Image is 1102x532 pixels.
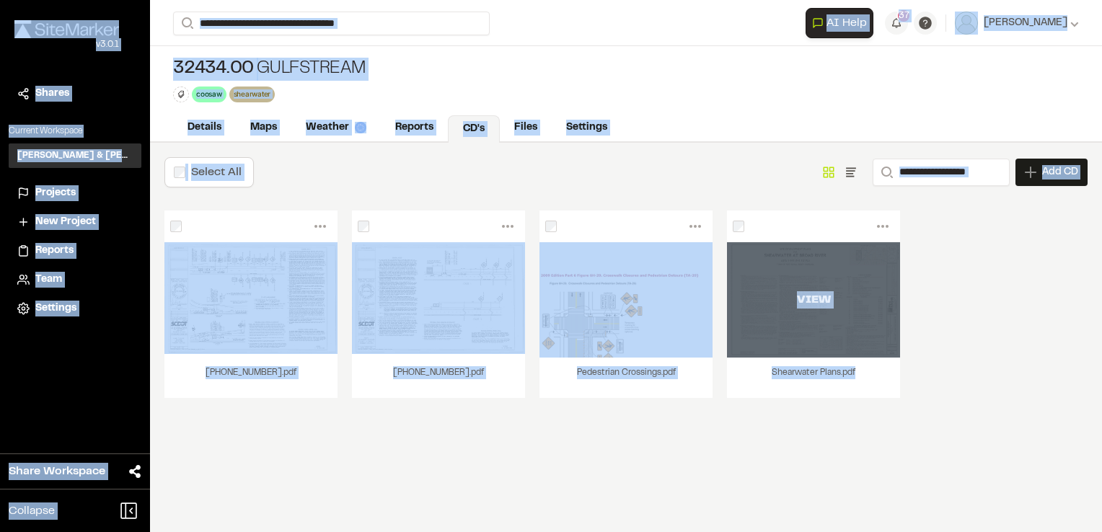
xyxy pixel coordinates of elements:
[35,214,96,230] span: New Project
[173,114,236,141] a: Details
[9,125,141,138] p: Current Workspace
[164,358,338,398] div: [PHONE_NUMBER].pdf
[381,114,448,141] a: Reports
[9,502,55,520] span: Collapse
[35,301,76,316] span: Settings
[984,15,1067,31] span: [PERSON_NAME]
[17,149,133,162] h3: [PERSON_NAME] & [PERSON_NAME] Inc.
[352,358,525,398] div: [PHONE_NUMBER].pdf
[552,114,622,141] a: Settings
[955,12,1079,35] button: [PERSON_NAME]
[448,115,500,143] a: CD's
[229,87,275,102] div: shearwater
[236,114,291,141] a: Maps
[355,122,366,133] img: precipai.png
[291,114,381,141] a: Weather
[806,8,873,38] button: Open AI Assistant
[35,185,76,201] span: Projects
[17,301,133,316] a: Settings
[35,272,62,288] span: Team
[9,463,105,480] span: Share Workspace
[17,185,133,201] a: Projects
[806,8,879,38] div: Open AI Assistant
[1042,165,1078,179] span: Add CD
[539,358,713,398] div: Pedestrian Crossings.pdf
[35,86,69,102] span: Shares
[35,243,74,259] span: Reports
[17,86,133,102] a: Shares
[173,12,199,35] button: Search
[191,167,242,177] label: Select All
[873,159,899,186] button: Search
[173,87,189,102] button: Edit Tags
[14,20,119,38] img: rebrand.png
[17,214,133,230] a: New Project
[899,9,909,22] span: 37
[727,358,900,398] div: Shearwater Plans.pdf
[955,12,978,35] img: User
[727,291,900,309] div: VIEW
[827,14,867,32] span: AI Help
[500,114,552,141] a: Files
[17,272,133,288] a: Team
[14,38,119,51] div: Oh geez...please don't...
[173,58,254,81] span: 32434.00
[885,12,908,35] button: 37
[17,243,133,259] a: Reports
[173,58,366,81] div: Gulfstream
[192,87,226,102] div: coosaw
